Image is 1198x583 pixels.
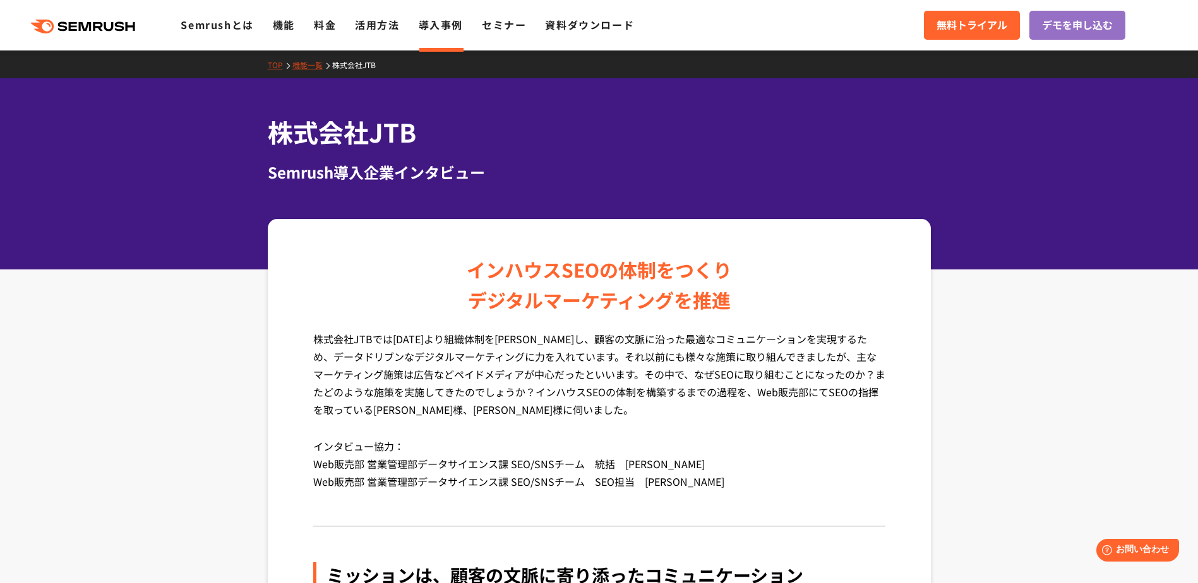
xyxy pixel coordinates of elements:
[467,254,732,315] div: インハウスSEOの体制をつくり デジタルマーケティングを推進
[181,17,253,32] a: Semrushとは
[268,114,931,151] h1: 株式会社JTB
[1029,11,1125,40] a: デモを申し込む
[313,330,885,437] p: 株式会社JTBでは[DATE]より組織体制を[PERSON_NAME]し、顧客の文脈に沿った最適なコミュニケーションを実現するため、データドリブンなデジタルマーケティングに力を入れています。それ...
[314,17,336,32] a: 料金
[482,17,526,32] a: セミナー
[545,17,634,32] a: 資料ダウンロード
[268,59,292,70] a: TOP
[292,59,332,70] a: 機能一覧
[1042,17,1113,33] span: デモを申し込む
[268,161,931,184] div: Semrush導入企業インタビュー
[937,17,1007,33] span: 無料トライアル
[924,11,1020,40] a: 無料トライアル
[332,59,385,70] a: 株式会社JTB
[313,437,885,509] p: インタビュー協力： Web販売部 営業管理部データサイエンス課 SEO/SNSチーム 統括 [PERSON_NAME] Web販売部 営業管理部データサイエンス課 SEO/SNSチーム SEO担...
[355,17,399,32] a: 活用方法
[1086,534,1184,569] iframe: Help widget launcher
[419,17,463,32] a: 導入事例
[273,17,295,32] a: 機能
